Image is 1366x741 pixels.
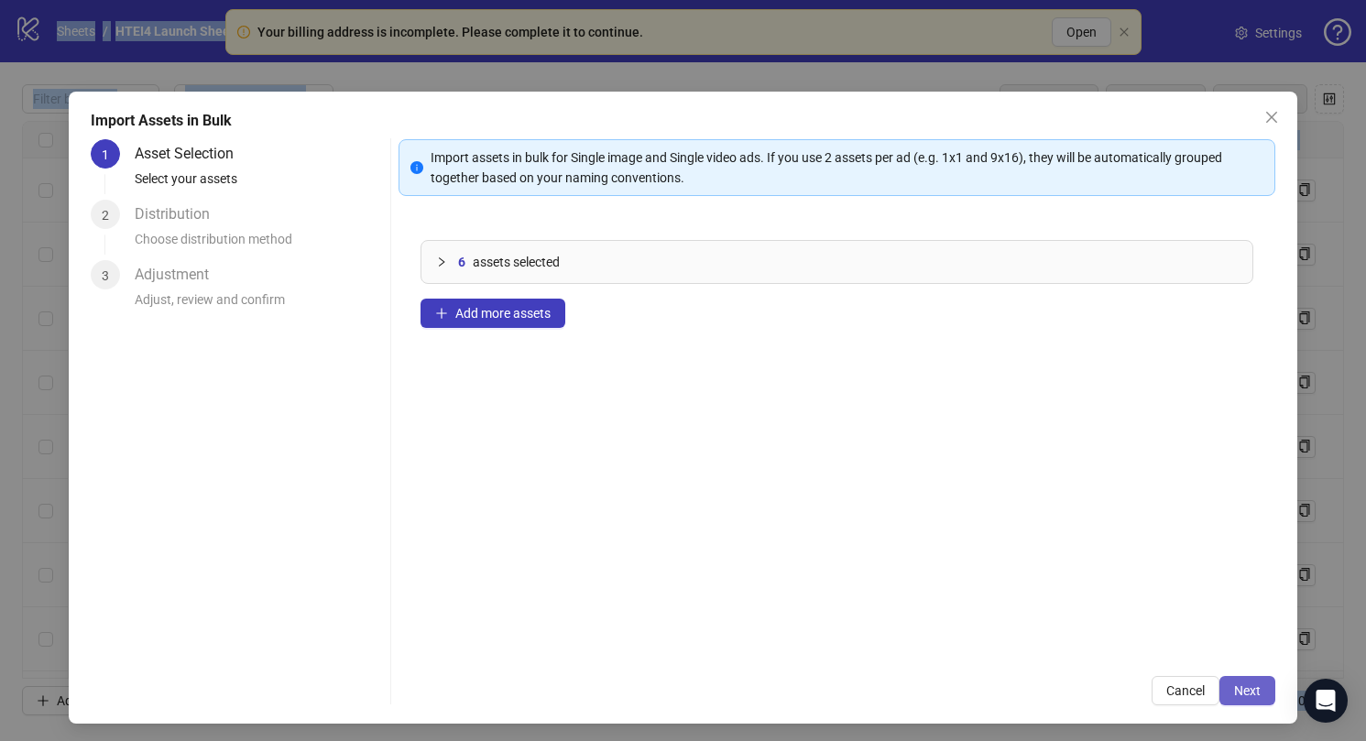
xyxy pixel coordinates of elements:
span: collapsed [436,256,447,267]
div: Adjustment [135,260,224,289]
span: Cancel [1166,683,1205,698]
button: Next [1219,676,1275,705]
div: Open Intercom Messenger [1304,679,1348,723]
span: Add more assets [455,306,551,321]
button: Cancel [1152,676,1219,705]
span: close [1264,110,1279,125]
span: assets selected [473,252,560,272]
div: 6assets selected [421,241,1253,283]
span: 1 [102,147,109,162]
span: 6 [458,252,465,272]
span: plus [435,307,448,320]
span: 3 [102,268,109,283]
div: Adjust, review and confirm [135,289,383,321]
div: Import assets in bulk for Single image and Single video ads. If you use 2 assets per ad (e.g. 1x1... [431,147,1264,188]
div: Select your assets [135,169,383,200]
span: 2 [102,208,109,223]
div: Asset Selection [135,139,248,169]
button: Add more assets [421,299,565,328]
span: info-circle [410,161,423,174]
div: Distribution [135,200,224,229]
span: Next [1234,683,1261,698]
div: Choose distribution method [135,229,383,260]
button: Close [1257,103,1286,132]
div: Import Assets in Bulk [91,110,1276,132]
